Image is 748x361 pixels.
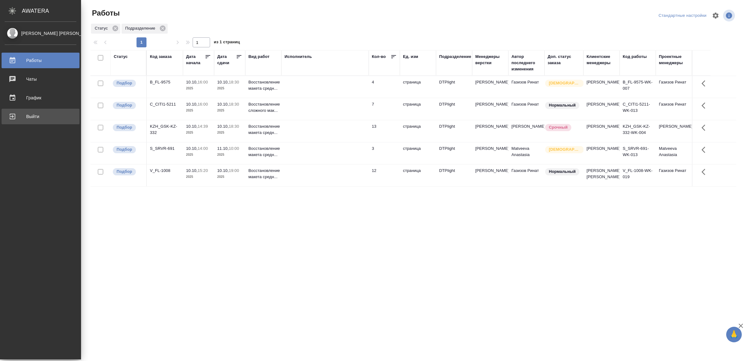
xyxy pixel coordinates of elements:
[217,102,229,107] p: 10.10,
[112,123,143,132] div: Можно подбирать исполнителей
[229,102,239,107] p: 18:30
[436,142,472,164] td: DTPlight
[198,80,208,84] p: 16:00
[475,168,505,174] p: [PERSON_NAME]
[583,164,620,186] td: [PERSON_NAME], [PERSON_NAME]
[117,124,132,131] p: Подбор
[708,8,723,23] span: Настроить таблицу
[657,11,708,21] div: split button
[150,168,180,174] div: V_FL-1008
[5,93,76,102] div: График
[508,164,544,186] td: Газизов Ринат
[2,109,79,124] a: Выйти
[508,142,544,164] td: Matveeva Anastasia
[217,152,242,158] p: 2025
[400,164,436,186] td: страница
[186,168,198,173] p: 10.10,
[229,124,239,129] p: 18:30
[620,76,656,98] td: B_FL-9575-WK-007
[122,24,168,34] div: Подразделение
[620,164,656,186] td: V_FL-1008-WK-019
[150,145,180,152] div: S_SRVR-691
[400,142,436,164] td: страница
[656,120,692,142] td: [PERSON_NAME]
[439,54,471,60] div: Подразделение
[229,146,239,151] p: 10:00
[659,54,689,66] div: Проектные менеджеры
[436,76,472,98] td: DTPlight
[623,54,647,60] div: Код работы
[186,54,205,66] div: Дата начала
[125,25,157,31] p: Подразделение
[475,79,505,85] p: [PERSON_NAME]
[656,98,692,120] td: Газизов Ринат
[403,54,418,60] div: Ед. изм
[217,130,242,136] p: 2025
[2,71,79,87] a: Чаты
[248,168,278,180] p: Восстановление макета средн...
[583,98,620,120] td: [PERSON_NAME]
[150,79,180,85] div: B_FL-9575
[117,102,132,108] p: Подбор
[436,164,472,186] td: DTPlight
[372,54,386,60] div: Кол-во
[95,25,110,31] p: Статус
[150,101,180,107] div: C_CITI1-5211
[112,79,143,88] div: Можно подбирать исполнителей
[475,145,505,152] p: [PERSON_NAME]
[2,53,79,68] a: Работы
[548,54,580,66] div: Доп. статус заказа
[729,328,739,341] span: 🙏
[198,124,208,129] p: 14:39
[620,98,656,120] td: C_CITI1-5211-WK-013
[112,145,143,154] div: Можно подбирать исполнителей
[400,120,436,142] td: страница
[620,120,656,142] td: KZH_GSK-KZ-332-WK-004
[698,76,713,91] button: Здесь прячутся важные кнопки
[5,74,76,84] div: Чаты
[248,54,270,60] div: Вид работ
[112,168,143,176] div: Можно подбирать исполнителей
[217,174,242,180] p: 2025
[475,54,505,66] div: Менеджеры верстки
[436,120,472,142] td: DTPlight
[186,107,211,114] p: 2025
[549,146,580,153] p: [DEMOGRAPHIC_DATA]
[549,124,568,131] p: Срочный
[369,120,400,142] td: 13
[117,80,132,86] p: Подбор
[217,107,242,114] p: 2025
[150,123,180,136] div: KZH_GSK-KZ-332
[549,102,576,108] p: Нормальный
[114,54,128,60] div: Статус
[369,164,400,186] td: 12
[549,169,576,175] p: Нормальный
[186,146,198,151] p: 10.10,
[656,164,692,186] td: Газизов Ринат
[587,54,616,66] div: Клиентские менеджеры
[5,112,76,121] div: Выйти
[186,124,198,129] p: 10.10,
[248,79,278,92] p: Восстановление макета средн...
[285,54,312,60] div: Исполнитель
[475,123,505,130] p: [PERSON_NAME]
[198,102,208,107] p: 16:00
[198,168,208,173] p: 15:20
[198,146,208,151] p: 14:00
[620,142,656,164] td: S_SRVR-691-WK-013
[248,123,278,136] p: Восстановление макета средн...
[217,85,242,92] p: 2025
[229,168,239,173] p: 19:00
[549,80,580,86] p: [DEMOGRAPHIC_DATA]
[217,80,229,84] p: 10.10,
[583,120,620,142] td: [PERSON_NAME]
[90,8,120,18] span: Работы
[583,76,620,98] td: [PERSON_NAME]
[248,145,278,158] p: Восстановление макета средн...
[436,98,472,120] td: DTPlight
[150,54,172,60] div: Код заказа
[5,30,76,37] div: [PERSON_NAME] [PERSON_NAME]
[186,102,198,107] p: 10.10,
[698,164,713,179] button: Здесь прячутся важные кнопки
[217,54,236,66] div: Дата сдачи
